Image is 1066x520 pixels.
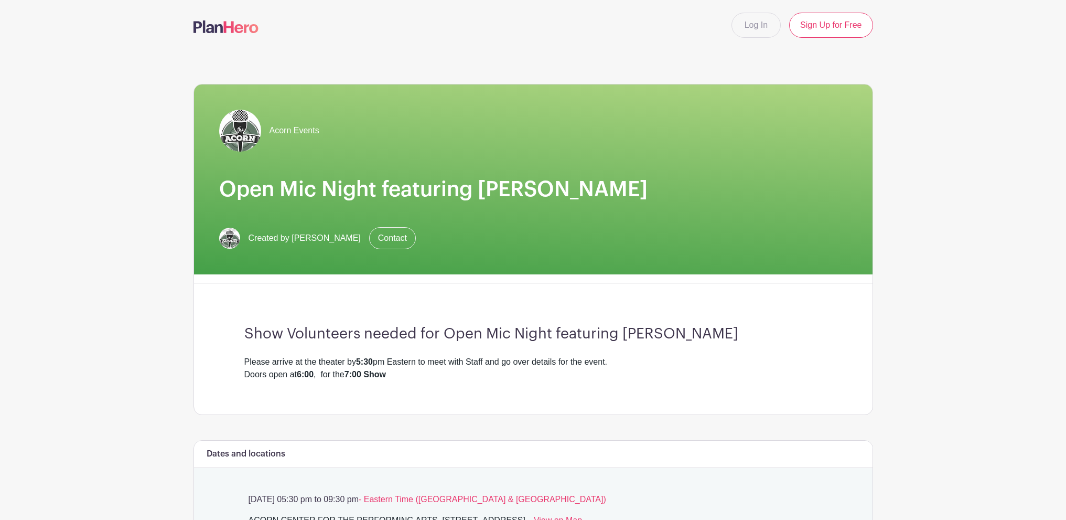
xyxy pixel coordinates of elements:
h1: Open Mic Night featuring [PERSON_NAME] [219,177,847,202]
strong: 6:00 [297,370,314,379]
span: Created by [PERSON_NAME] [249,232,361,245]
p: [DATE] 05:30 pm to 09:30 pm [244,493,822,506]
strong: 5:30 [356,357,373,366]
a: Contact [369,227,416,249]
a: Sign Up for Free [789,13,873,38]
strong: 7:00 Show [344,370,386,379]
span: Acorn Events [270,124,319,137]
img: Acorn%20Logo%20SMALL.jpg [219,110,261,152]
div: Please arrive at the theater by pm Eastern to meet with Staff and go over details for the event. ... [244,356,822,381]
img: logo-507f7623f17ff9eddc593b1ce0a138ce2505c220e1c5a4e2b4648c50719b7d32.svg [193,20,259,33]
img: Acorn%20Logo%20SMALL.jpg [219,228,240,249]
a: Log In [731,13,781,38]
span: - Eastern Time ([GEOGRAPHIC_DATA] & [GEOGRAPHIC_DATA]) [359,495,606,504]
h3: Show Volunteers needed for Open Mic Night featuring [PERSON_NAME] [244,325,822,343]
h6: Dates and locations [207,449,285,459]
